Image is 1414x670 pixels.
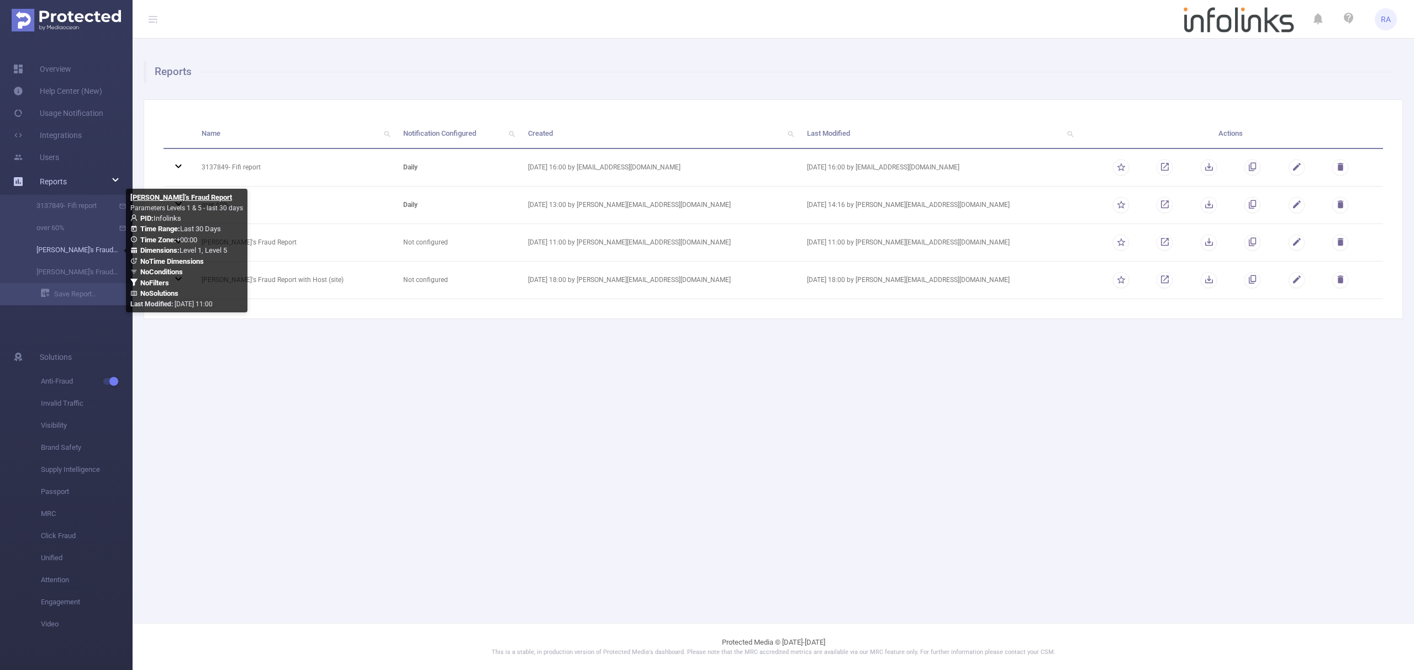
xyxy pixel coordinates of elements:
span: Visibility [41,414,133,437]
a: Overview [13,58,71,80]
b: [PERSON_NAME]'s Fraud Report [130,193,232,201]
span: Name [202,129,220,137]
td: over 60% [193,187,395,224]
i: icon: search [783,119,799,148]
span: Parameters Levels 1 & 5 - last 30 days [130,204,243,212]
td: [DATE] 18:00 by [PERSON_NAME][EMAIL_ADDRESS][DOMAIN_NAME] [799,262,1078,299]
span: Actions [1218,129,1243,137]
span: Anti-Fraud [41,370,133,392]
b: Time Range: [140,225,180,233]
td: [DATE] 18:00 by [PERSON_NAME][EMAIL_ADDRESS][DOMAIN_NAME] [520,262,799,299]
td: [DATE] 11:00 by [PERSON_NAME][EMAIL_ADDRESS][DOMAIN_NAME] [520,224,799,262]
h1: Reports [144,61,1394,83]
span: Invalid Traffic [41,392,133,414]
td: [DATE] 16:00 by [EMAIL_ADDRESS][DOMAIN_NAME] [799,149,1078,187]
span: Passport [41,481,133,503]
a: [PERSON_NAME]'s Fraud Report with Host (site) [22,261,119,283]
footer: Protected Media © [DATE]-[DATE] [133,623,1414,670]
span: RA [1381,8,1391,30]
a: over 60% [22,217,119,239]
span: Click Fraud [41,525,133,547]
b: No Filters [140,279,169,287]
span: Notification Configured [403,129,476,137]
a: Users [13,146,59,168]
i: icon: search [379,119,395,148]
span: Solutions [40,346,72,368]
b: PID: [140,214,154,222]
p: This is a stable, in production version of Protected Media's dashboard. Please note that the MRC ... [160,648,1386,657]
td: [DATE] 13:00 by [PERSON_NAME][EMAIL_ADDRESS][DOMAIN_NAME] [520,187,799,224]
i: icon: search [504,119,520,148]
span: Attention [41,569,133,591]
td: Not configured [395,224,519,262]
td: [PERSON_NAME]'s Fraud Report [193,224,395,262]
b: daily [403,201,418,209]
td: [PERSON_NAME]'s Fraud Report with Host (site) [193,262,395,299]
b: No Solutions [140,289,178,297]
b: No Conditions [140,268,183,276]
span: Video [41,613,133,635]
a: Reports [40,171,67,193]
b: Time Zone: [140,236,176,244]
span: Infolinks Last 30 Days +00:00 [130,214,227,298]
span: Last Modified [807,129,850,137]
span: Brand Safety [41,437,133,459]
span: Created [528,129,553,137]
a: Usage Notification [13,102,103,124]
a: Integrations [13,124,82,146]
b: daily [403,163,418,171]
td: [DATE] 11:00 by [PERSON_NAME][EMAIL_ADDRESS][DOMAIN_NAME] [799,224,1078,262]
td: 3137849- Fifi report [193,149,395,187]
a: 3137849- Fifi report [22,195,119,217]
span: Supply Intelligence [41,459,133,481]
img: Protected Media [12,9,121,31]
td: Not configured [395,262,519,299]
i: icon: search [1063,119,1078,148]
a: Help Center (New) [13,80,102,102]
span: [DATE] 11:00 [130,300,213,308]
td: [DATE] 14:16 by [PERSON_NAME][EMAIL_ADDRESS][DOMAIN_NAME] [799,187,1078,224]
b: Dimensions : [140,246,180,254]
span: Level 1, Level 5 [140,246,227,254]
b: No Time Dimensions [140,257,204,265]
a: Save Report... [41,283,133,305]
span: Reports [40,177,67,186]
td: [DATE] 16:00 by [EMAIL_ADDRESS][DOMAIN_NAME] [520,149,799,187]
a: [PERSON_NAME]'s Fraud Report [22,239,119,261]
b: Last Modified: [130,300,173,308]
span: Engagement [41,591,133,613]
span: Unified [41,547,133,569]
span: MRC [41,503,133,525]
i: icon: user [130,214,140,221]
